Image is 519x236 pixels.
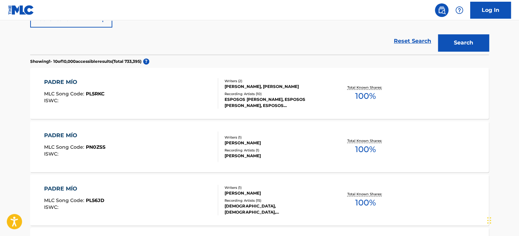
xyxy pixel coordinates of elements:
[470,2,511,19] a: Log In
[44,151,60,157] span: ISWC :
[355,90,376,102] span: 100 %
[30,68,489,119] a: PADRE MÍOMLC Song Code:PL5RKCISWC:Writers (2)[PERSON_NAME], [PERSON_NAME]Recording Artists (10)ES...
[86,197,104,203] span: PL56JD
[44,204,60,210] span: ISWC :
[438,6,446,14] img: search
[225,78,327,84] div: Writers ( 2 )
[44,185,104,193] div: PADRE MÍO
[355,197,376,209] span: 100 %
[225,91,327,96] div: Recording Artists ( 10 )
[438,34,489,51] button: Search
[44,131,105,140] div: PADRE MÍO
[30,175,489,225] a: PADRE MÍOMLC Song Code:PL56JDISWC:Writers (1)[PERSON_NAME]Recording Artists (15)[DEMOGRAPHIC_DATA...
[44,144,86,150] span: MLC Song Code :
[225,203,327,215] div: [DEMOGRAPHIC_DATA], [DEMOGRAPHIC_DATA], [DEMOGRAPHIC_DATA], [DEMOGRAPHIC_DATA], [DEMOGRAPHIC_DATA]
[435,3,448,17] a: Public Search
[347,138,383,143] p: Total Known Shares:
[8,5,34,15] img: MLC Logo
[487,210,491,231] div: Drag
[225,153,327,159] div: [PERSON_NAME]
[225,190,327,196] div: [PERSON_NAME]
[44,91,86,97] span: MLC Song Code :
[347,192,383,197] p: Total Known Shares:
[86,91,104,97] span: PL5RKC
[225,148,327,153] div: Recording Artists ( 1 )
[44,78,104,86] div: PADRE MÍO
[30,58,141,65] p: Showing 1 - 10 of 10,000 accessible results (Total 733,395 )
[390,34,435,49] a: Reset Search
[44,197,86,203] span: MLC Song Code :
[347,85,383,90] p: Total Known Shares:
[86,144,105,150] span: PN0ZSS
[485,203,519,236] iframe: Chat Widget
[355,143,376,156] span: 100 %
[225,135,327,140] div: Writers ( 1 )
[453,3,466,17] div: Help
[30,121,489,172] a: PADRE MÍOMLC Song Code:PN0ZSSISWC:Writers (1)[PERSON_NAME]Recording Artists (1)[PERSON_NAME]Total...
[225,185,327,190] div: Writers ( 1 )
[44,97,60,104] span: ISWC :
[225,84,327,90] div: [PERSON_NAME], [PERSON_NAME]
[455,6,463,14] img: help
[225,198,327,203] div: Recording Artists ( 15 )
[225,96,327,109] div: ESPOSOS [PERSON_NAME], ESPOSOS [PERSON_NAME], ESPOSOS [DEMOGRAPHIC_DATA], ESPOSOS [PERSON_NAME], ...
[225,140,327,146] div: [PERSON_NAME]
[143,58,149,65] span: ?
